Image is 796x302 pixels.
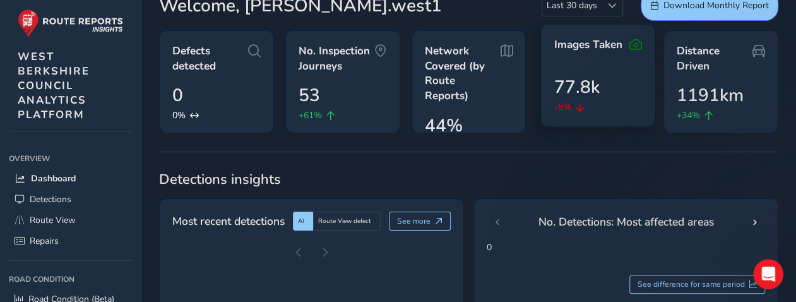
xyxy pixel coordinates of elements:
[554,100,571,114] span: -5%
[554,74,599,100] span: 77.8k
[298,217,304,226] span: AI
[538,214,714,230] span: No. Detections: Most affected areas
[397,216,431,226] span: See more
[299,44,374,73] span: No. Inspection Journeys
[753,259,783,289] iframe: Intercom live chat
[30,235,59,247] span: Repairs
[9,189,132,210] a: Detections
[172,213,285,229] span: Most recent detections
[172,82,183,109] span: 0
[159,170,778,189] span: Detections insights
[9,149,132,168] div: Overview
[9,168,132,189] a: Dashboard
[629,275,766,294] button: See difference for same period
[299,109,322,122] span: +61%
[389,212,451,231] button: See more
[293,212,313,231] div: AI
[172,109,186,122] span: 0%
[677,109,700,122] span: +34%
[9,231,132,251] a: Repairs
[299,82,320,109] span: 53
[677,82,744,109] span: 1191km
[554,37,622,52] span: Images Taken
[9,270,132,289] div: Road Condition
[638,279,745,289] span: See difference for same period
[31,172,76,184] span: Dashboard
[318,217,371,226] span: Route View defect
[18,9,123,37] img: rr logo
[172,44,248,73] span: Defects detected
[18,49,90,122] span: WEST BERKSHIRE COUNCIL ANALYTICS PLATFORM
[30,193,71,205] span: Detections
[9,210,132,231] a: Route View
[313,212,381,231] div: Route View defect
[677,44,752,73] span: Distance Driven
[425,44,501,104] span: Network Covered (by Route Reports)
[30,214,76,226] span: Route View
[425,112,463,139] span: 44%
